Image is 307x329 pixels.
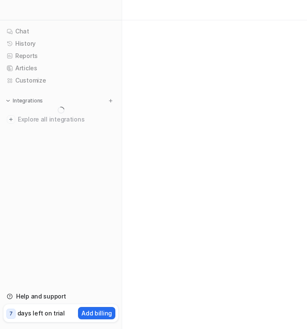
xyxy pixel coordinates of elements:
[7,115,15,124] img: explore all integrations
[5,98,11,104] img: expand menu
[3,25,118,37] a: Chat
[17,309,65,318] p: days left on trial
[81,309,112,318] p: Add billing
[3,97,45,105] button: Integrations
[78,307,115,319] button: Add billing
[9,310,13,318] p: 7
[3,62,118,74] a: Articles
[13,97,43,104] p: Integrations
[108,98,114,104] img: menu_add.svg
[18,113,115,126] span: Explore all integrations
[3,113,118,125] a: Explore all integrations
[3,50,118,62] a: Reports
[3,38,118,50] a: History
[3,290,118,302] a: Help and support
[3,75,118,86] a: Customize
